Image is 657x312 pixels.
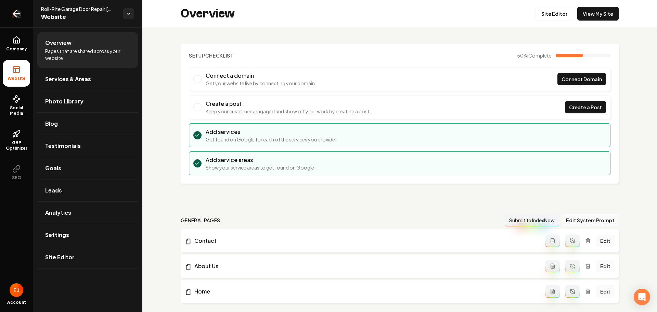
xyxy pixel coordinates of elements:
span: Leads [45,186,62,195]
a: Settings [37,224,138,246]
h3: Create a post [206,100,371,108]
h2: general pages [181,217,220,224]
a: Analytics [37,202,138,224]
span: Photo Library [45,97,83,105]
h2: Overview [181,7,235,21]
h3: Connect a domain [206,72,316,80]
a: Connect Domain [557,73,606,85]
span: GBP Optimizer [3,140,30,151]
span: Testimonials [45,142,81,150]
span: Company [3,46,30,52]
a: Company [3,30,30,57]
a: Testimonials [37,135,138,157]
span: Social Media [3,105,30,116]
div: Open Intercom Messenger [634,289,650,305]
a: About Us [185,262,545,270]
span: Connect Domain [562,76,602,83]
button: SEO [3,159,30,186]
a: Goals [37,157,138,179]
a: Site Editor [536,7,573,21]
button: Add admin page prompt [545,235,560,247]
span: Website [5,76,28,81]
button: Add admin page prompt [545,260,560,272]
img: Eduard Joers [10,283,23,297]
a: Create a Post [565,101,606,113]
button: Open user button [10,283,23,297]
h3: Add services [206,128,336,136]
a: View My Site [577,7,619,21]
p: Show your service areas to get found on Google. [206,164,315,171]
h3: Add service areas [206,156,315,164]
span: Analytics [45,209,71,217]
span: Website [41,12,118,22]
a: GBP Optimizer [3,124,30,157]
a: Photo Library [37,90,138,112]
a: Social Media [3,89,30,122]
span: 50 % [517,52,552,59]
span: Site Editor [45,253,75,261]
span: Complete [528,52,552,59]
p: Get your website live by connecting your domain. [206,80,316,87]
a: Leads [37,179,138,201]
span: Blog [45,120,58,128]
span: SEO [9,175,24,180]
a: Blog [37,113,138,135]
a: Services & Areas [37,68,138,90]
span: Setup [189,52,205,59]
span: Roll-Rite Garage Door Repair [GEOGRAPHIC_DATA] [GEOGRAPHIC_DATA] [GEOGRAPHIC_DATA] [41,5,118,12]
span: Account [7,300,26,305]
p: Keep your customers engaged and show off your work by creating a post. [206,108,371,115]
a: Edit [596,285,615,298]
button: Add admin page prompt [545,285,560,298]
span: Settings [45,231,69,239]
a: Site Editor [37,246,138,268]
span: Pages that are shared across your website. [45,48,130,61]
span: Overview [45,39,72,47]
span: Create a Post [569,104,602,111]
button: Edit System Prompt [562,214,619,226]
button: Submit to IndexNow [505,214,559,226]
a: Edit [596,235,615,247]
a: Home [185,287,545,296]
a: Edit [596,260,615,272]
h2: Checklist [189,52,234,59]
p: Get found on Google for each of the services you provide. [206,136,336,143]
a: Contact [185,237,545,245]
span: Services & Areas [45,75,91,83]
span: Goals [45,164,61,172]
